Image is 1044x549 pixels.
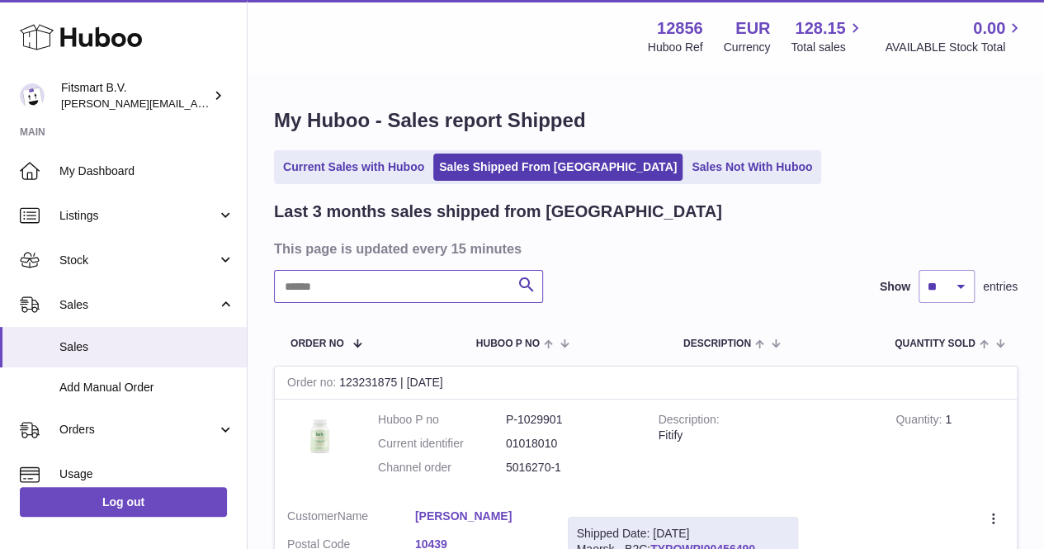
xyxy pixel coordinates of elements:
a: Log out [20,487,227,517]
a: Sales Shipped From [GEOGRAPHIC_DATA] [433,154,683,181]
span: Add Manual Order [59,380,234,395]
span: Sales [59,297,217,313]
img: 128561739542540.png [287,412,353,459]
dt: Channel order [378,460,506,476]
strong: Description [659,413,720,430]
h2: Last 3 months sales shipped from [GEOGRAPHIC_DATA] [274,201,722,223]
span: Orders [59,422,217,438]
strong: Quantity [895,413,945,430]
img: jonathan@leaderoo.com [20,83,45,108]
a: 0.00 AVAILABLE Stock Total [885,17,1024,55]
div: Fitify [659,428,872,443]
div: Shipped Date: [DATE] [577,526,789,542]
span: Order No [291,338,344,349]
span: Sales [59,339,234,355]
a: 128.15 Total sales [791,17,864,55]
label: Show [880,279,910,295]
div: 123231875 | [DATE] [275,367,1017,400]
a: [PERSON_NAME] [415,509,543,524]
dt: Huboo P no [378,412,506,428]
span: Usage [59,466,234,482]
strong: EUR [735,17,770,40]
span: [PERSON_NAME][EMAIL_ADDRESS][DOMAIN_NAME] [61,97,331,110]
dt: Name [287,509,415,528]
dt: Current identifier [378,436,506,452]
span: My Dashboard [59,163,234,179]
span: Stock [59,253,217,268]
span: Quantity Sold [895,338,976,349]
span: AVAILABLE Stock Total [885,40,1024,55]
span: entries [983,279,1018,295]
a: Current Sales with Huboo [277,154,430,181]
span: Huboo P no [476,338,540,349]
span: 0.00 [973,17,1005,40]
h1: My Huboo - Sales report Shipped [274,107,1018,134]
span: 128.15 [795,17,845,40]
div: Currency [724,40,771,55]
span: Description [683,338,751,349]
h3: This page is updated every 15 minutes [274,239,1013,258]
span: Total sales [791,40,864,55]
dd: 01018010 [506,436,634,452]
strong: Order no [287,376,339,393]
a: Sales Not With Huboo [686,154,818,181]
div: Huboo Ref [648,40,703,55]
strong: 12856 [657,17,703,40]
dd: 5016270-1 [506,460,634,476]
span: Customer [287,509,338,523]
span: Listings [59,208,217,224]
dd: P-1029901 [506,412,634,428]
div: Fitsmart B.V. [61,80,210,111]
td: 1 [883,400,1017,496]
